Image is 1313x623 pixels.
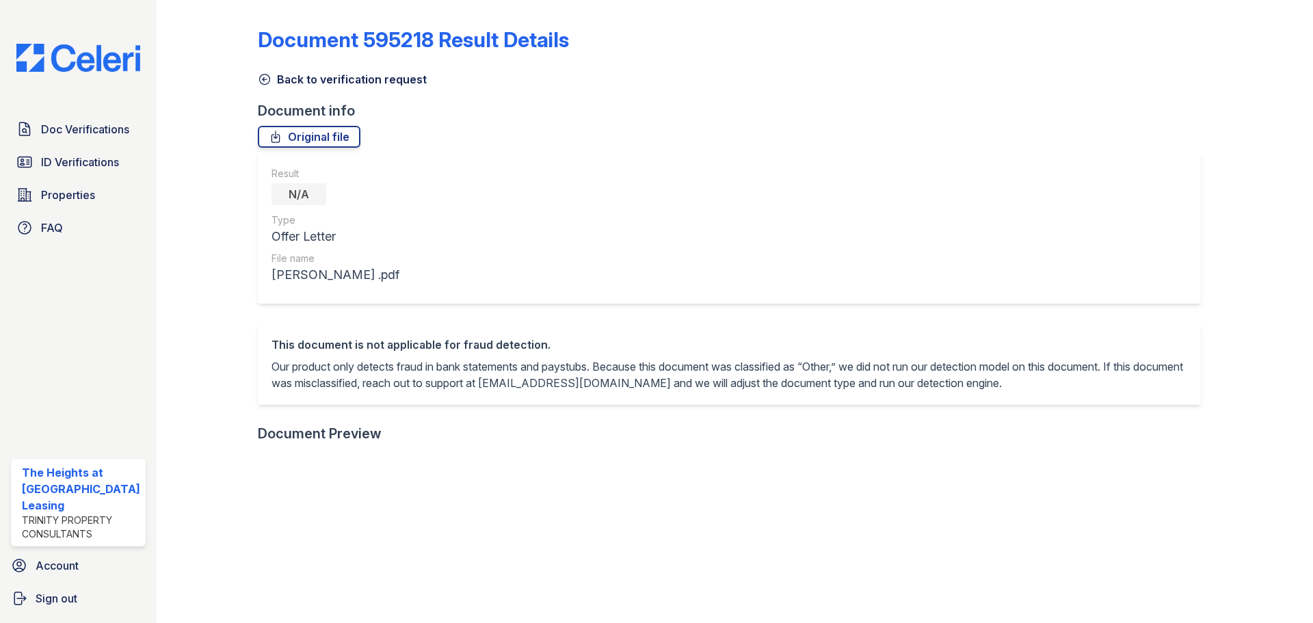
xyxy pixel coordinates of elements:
span: Properties [41,187,95,203]
a: Original file [258,126,360,148]
div: N/A [271,183,326,205]
a: Sign out [5,585,151,612]
span: Sign out [36,590,77,607]
a: Doc Verifications [11,116,146,143]
div: Document Preview [258,424,382,443]
div: The Heights at [GEOGRAPHIC_DATA] Leasing [22,464,140,514]
p: Our product only detects fraud in bank statements and paystubs. Because this document was classif... [271,358,1187,391]
div: Offer Letter [271,227,399,246]
span: ID Verifications [41,154,119,170]
a: Properties [11,181,146,209]
a: Account [5,552,151,579]
div: File name [271,252,399,265]
div: Trinity Property Consultants [22,514,140,541]
div: [PERSON_NAME] .pdf [271,265,399,284]
div: Type [271,213,399,227]
span: Account [36,557,79,574]
span: Doc Verifications [41,121,129,137]
span: FAQ [41,220,63,236]
div: Document info [258,101,1212,120]
a: FAQ [11,214,146,241]
a: Document 595218 Result Details [258,27,569,52]
a: Back to verification request [258,71,427,88]
div: This document is not applicable for fraud detection. [271,336,1187,353]
div: Result [271,167,399,181]
img: CE_Logo_Blue-a8612792a0a2168367f1c8372b55b34899dd931a85d93a1a3d3e32e68fde9ad4.png [5,44,151,72]
a: ID Verifications [11,148,146,176]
